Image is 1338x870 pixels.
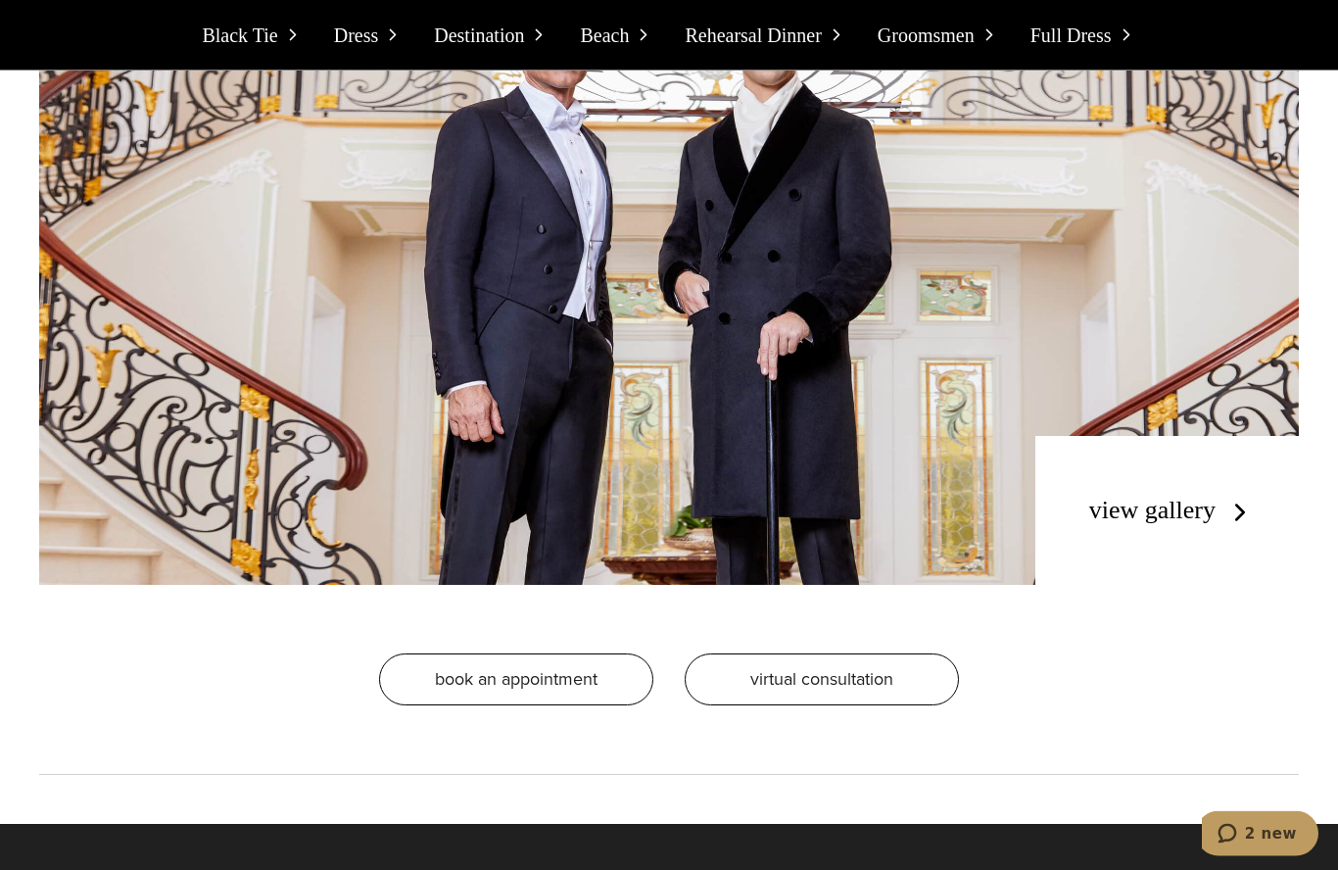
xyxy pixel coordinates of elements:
span: Dress [334,20,379,51]
span: Rehearsal Dinner [685,20,821,51]
a: virtual consultation [685,654,959,706]
span: Book an appointment [435,667,597,693]
span: Destination [434,20,524,51]
span: Black Tie [202,20,277,51]
a: Book an appointment [379,654,653,706]
span: virtual consultation [750,667,893,693]
a: view gallery [1089,497,1255,525]
span: Groomsmen [878,20,975,51]
span: Full Dress [1030,20,1112,51]
iframe: Opens a widget where you can chat to one of our agents [1202,811,1318,860]
span: Beach [580,20,629,51]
